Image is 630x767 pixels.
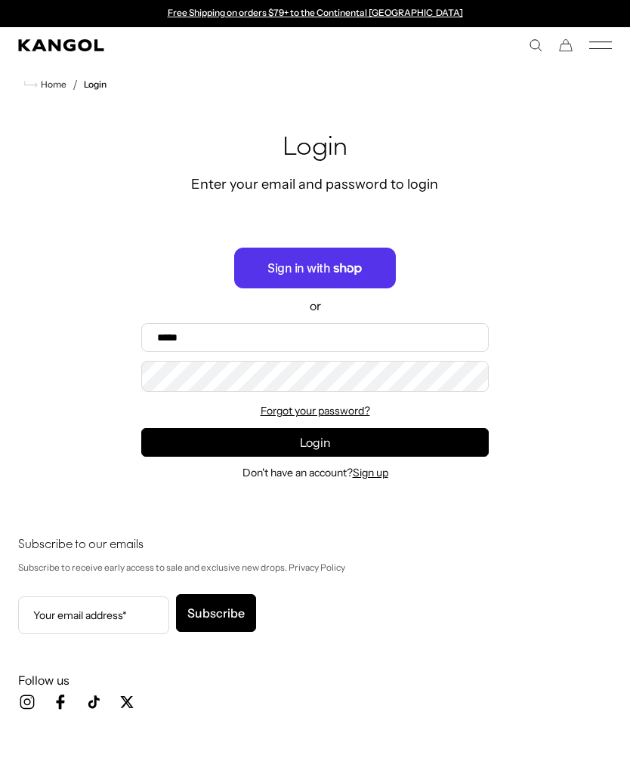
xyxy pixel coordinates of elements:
summary: Search here [529,39,542,52]
h3: Follow us [18,672,612,688]
li: / [66,75,78,94]
h4: Subscribe to our emails [18,537,612,553]
a: Forgot your password? [261,404,370,417]
a: Home [24,78,66,91]
div: Enter your email and password to login [141,175,489,193]
button: Login [141,428,489,457]
div: Announcement [159,8,471,20]
a: Free Shipping on orders $79+ to the Continental [GEOGRAPHIC_DATA] [168,7,463,18]
a: Kangol [18,39,315,51]
button: Subscribe [176,594,256,632]
a: Login [84,79,107,90]
p: Subscribe to receive early access to sale and exclusive new drops. Privacy Policy [18,559,612,576]
div: 1 of 2 [159,8,471,20]
button: Mobile Menu [589,39,612,52]
a: Sign up [353,466,388,479]
h1: Login [141,133,489,163]
div: Don't have an account? [141,466,489,479]
span: Home [38,79,66,90]
button: Cart [559,39,573,52]
slideshow-component: Announcement bar [159,8,471,20]
p: or [141,297,489,314]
